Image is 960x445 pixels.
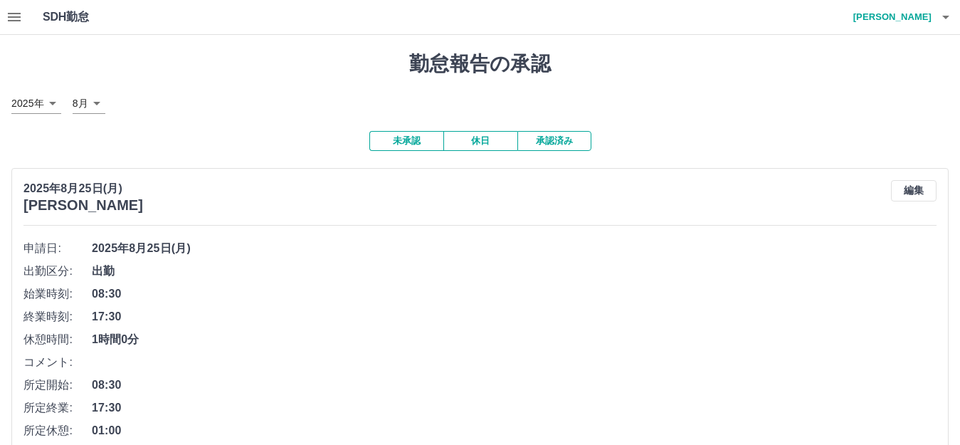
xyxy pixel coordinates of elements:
[92,308,937,325] span: 17:30
[891,180,937,201] button: 編集
[23,399,92,417] span: 所定終業:
[23,377,92,394] span: 所定開始:
[23,422,92,439] span: 所定休憩:
[92,240,937,257] span: 2025年8月25日(月)
[23,240,92,257] span: 申請日:
[92,331,937,348] span: 1時間0分
[23,331,92,348] span: 休憩時間:
[92,399,937,417] span: 17:30
[92,422,937,439] span: 01:00
[23,197,143,214] h3: [PERSON_NAME]
[23,180,143,197] p: 2025年8月25日(月)
[23,308,92,325] span: 終業時刻:
[443,131,517,151] button: 休日
[23,286,92,303] span: 始業時刻:
[73,93,105,114] div: 8月
[92,286,937,303] span: 08:30
[11,93,61,114] div: 2025年
[369,131,443,151] button: 未承認
[92,377,937,394] span: 08:30
[23,354,92,371] span: コメント:
[11,52,949,76] h1: 勤怠報告の承認
[92,263,937,280] span: 出勤
[23,263,92,280] span: 出勤区分:
[517,131,591,151] button: 承認済み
